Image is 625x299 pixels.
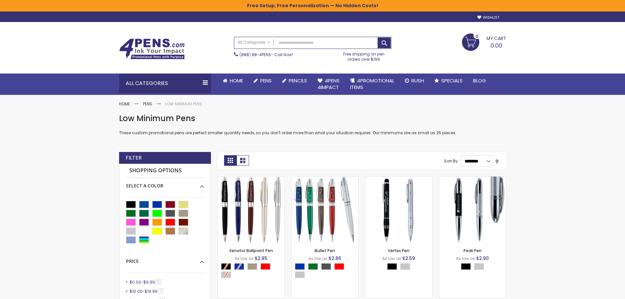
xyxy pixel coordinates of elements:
[126,154,142,161] strong: Filter
[248,74,277,88] a: Pens
[429,74,468,88] a: Specials
[130,279,141,285] span: $0.00
[456,256,475,261] span: As low as
[474,263,484,270] div: Silver
[130,288,142,294] span: $10.00
[315,248,335,253] a: Bullet Pen
[221,263,284,280] div: Select A Color
[119,101,130,107] a: Home
[218,177,284,243] img: Senator Ballpoint Pen
[119,113,506,136] div: These custom promotional pens are perfect smaller quantity needs, so you don't order more than wh...
[490,41,502,50] span: 0.00
[143,101,152,107] a: Pens
[328,255,341,262] span: $2.86
[400,74,429,88] a: Rush
[156,279,161,284] span: 35
[218,74,248,88] a: Home
[119,38,185,59] img: 4Pens Custom Pens and Promotional Products
[439,177,506,243] img: Peak Pen
[476,33,478,39] span: 0
[289,77,307,84] span: Pencils
[240,52,271,57] a: (888) 88-4PENS
[229,248,273,253] a: Senator Ballpoint Pen
[312,74,345,95] a: 4Pens4impact
[126,178,204,189] div: Select A Color
[321,263,331,270] div: Gunmetal
[345,74,400,95] a: 4PROMOTIONALITEMS
[411,77,424,84] span: Rush
[260,263,270,270] div: Red
[400,263,410,270] div: Silver
[387,263,397,270] div: Black
[247,263,257,270] div: Nickel
[473,77,486,84] span: Blog
[230,77,243,84] span: Home
[145,288,157,294] span: $19.99
[336,49,391,62] div: Free shipping on pen orders over $199
[292,176,358,182] a: Bullet Pen
[462,33,506,50] a: 0.00 0
[295,263,358,280] div: Select A Color
[224,155,237,166] strong: Grid
[365,176,432,182] a: Vertex Pen
[461,263,487,271] div: Select A Color
[387,263,413,271] div: Select A Color
[277,74,312,88] a: Pencils
[334,263,344,270] div: Red
[318,77,340,91] span: 4Pens 4impact
[143,279,155,285] span: $9.99
[128,288,165,294] a: $10.00-$19.993
[234,37,274,48] a: All Categories
[444,158,458,164] label: Sort By
[464,248,482,253] a: Peak Pen
[235,256,254,261] span: As low as
[477,15,499,20] a: Wishlist
[292,177,358,243] img: Bullet Pen
[126,164,204,178] strong: Shopping Options
[308,263,318,270] div: Green
[128,279,163,285] a: $0.00-$9.9935
[365,177,432,243] img: Vertex Pen
[439,176,506,182] a: Peak Pen
[238,40,270,45] span: All Categories
[468,74,491,88] a: Blog
[402,255,415,262] span: $2.59
[441,77,463,84] span: Specials
[295,271,305,278] div: Silver
[476,255,489,262] span: $2.90
[308,256,327,261] span: As low as
[388,248,409,253] a: Vertex Pen
[218,176,284,182] a: Senator Ballpoint Pen
[382,256,401,261] span: As low as
[119,74,211,93] div: All Categories
[158,288,163,293] span: 3
[165,101,202,107] strong: Low Minimum Pens
[255,255,267,262] span: $2.85
[260,77,272,84] span: Pens
[119,113,506,124] h1: Low Minimum Pens
[461,263,471,270] div: Black
[295,263,305,270] div: Blue
[126,253,204,265] div: Price
[350,77,394,91] span: 4PROMOTIONAL ITEMS
[240,52,293,57] span: - Call Now!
